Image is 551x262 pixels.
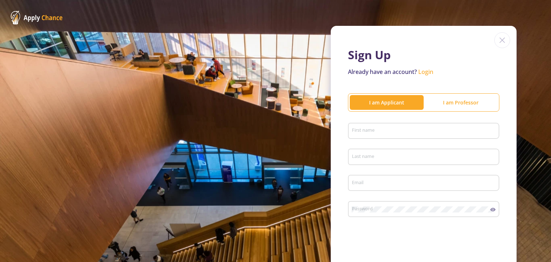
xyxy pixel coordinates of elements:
p: Already have an account? [348,67,499,76]
a: Login [418,68,433,76]
img: ApplyChance Logo [11,11,63,24]
div: I am Professor [424,99,498,106]
img: close icon [494,32,510,48]
h1: Sign Up [348,48,499,62]
div: I am Applicant [350,99,424,106]
iframe: reCAPTCHA [348,230,457,258]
